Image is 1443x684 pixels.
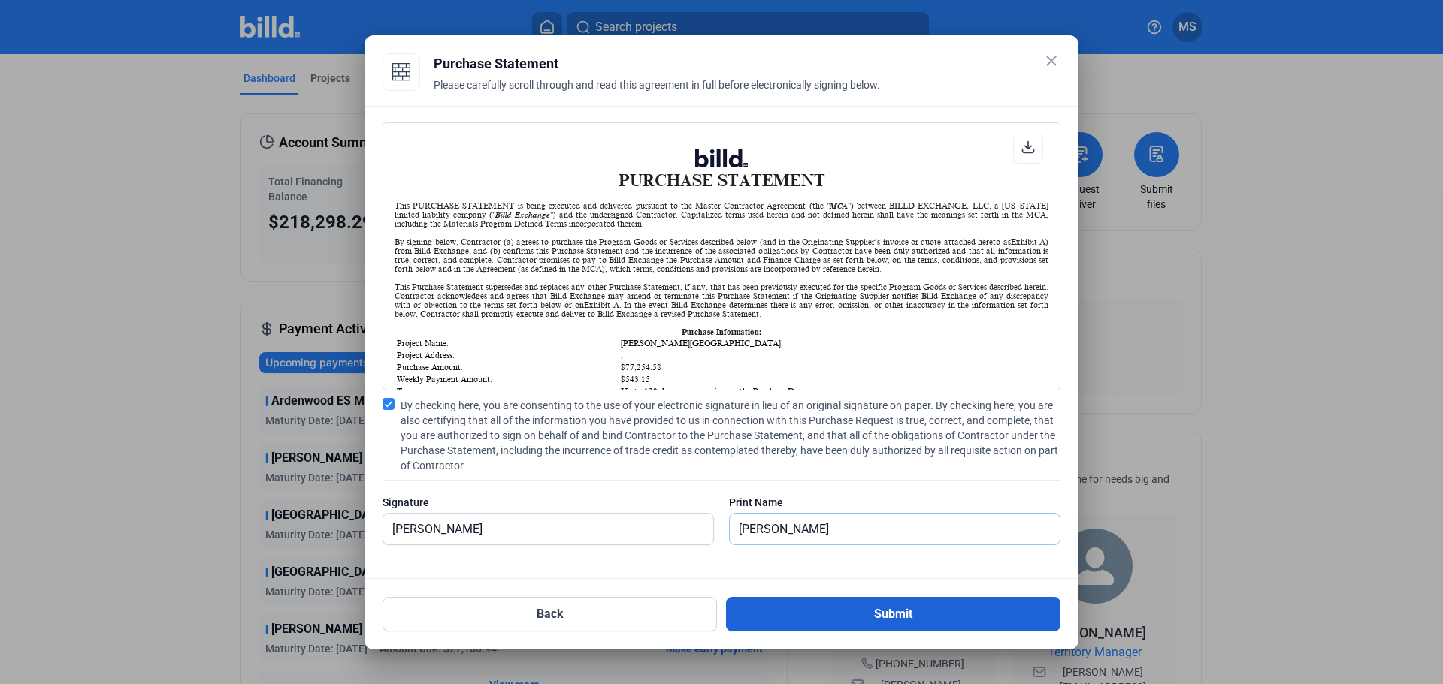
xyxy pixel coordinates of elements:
td: Project Name: [396,338,619,348]
div: Purchase Statement [434,53,1060,74]
div: Print Name [729,495,1060,510]
mat-icon: close [1042,52,1060,70]
h1: PURCHASE STATEMENT [395,149,1048,190]
td: $543.15 [620,374,1047,384]
td: Up to 120 days, commencing on the Purchase Date [620,386,1047,396]
u: Purchase Information: [682,327,761,336]
div: Please carefully scroll through and read this agreement in full before electronically signing below. [434,77,1060,110]
td: Purchase Amount: [396,362,619,372]
input: Print Name [730,514,1060,544]
u: Exhibit A [1011,237,1045,246]
td: Term: [396,386,619,396]
td: Project Address: [396,350,619,360]
div: This PURCHASE STATEMENT is being executed and delivered pursuant to the Master Contractor Agreeme... [395,201,1048,228]
div: This Purchase Statement supersedes and replaces any other Purchase Statement, if any, that has be... [395,282,1048,318]
td: Weekly Payment Amount: [396,374,619,384]
input: Signature [383,514,697,544]
td: [PERSON_NAME][GEOGRAPHIC_DATA] [620,338,1047,348]
div: Signature [383,495,714,510]
i: MCA [830,201,848,210]
button: Back [383,597,717,631]
span: By checking here, you are consenting to the use of your electronic signature in lieu of an origin... [401,398,1060,473]
td: , [620,350,1047,360]
button: Submit [726,597,1060,631]
div: By signing below, Contractor (a) agrees to purchase the Program Goods or Services described below... [395,237,1048,273]
i: Billd Exchange [495,210,550,219]
td: $77,254.58 [620,362,1047,372]
u: Exhibit A [584,300,619,309]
